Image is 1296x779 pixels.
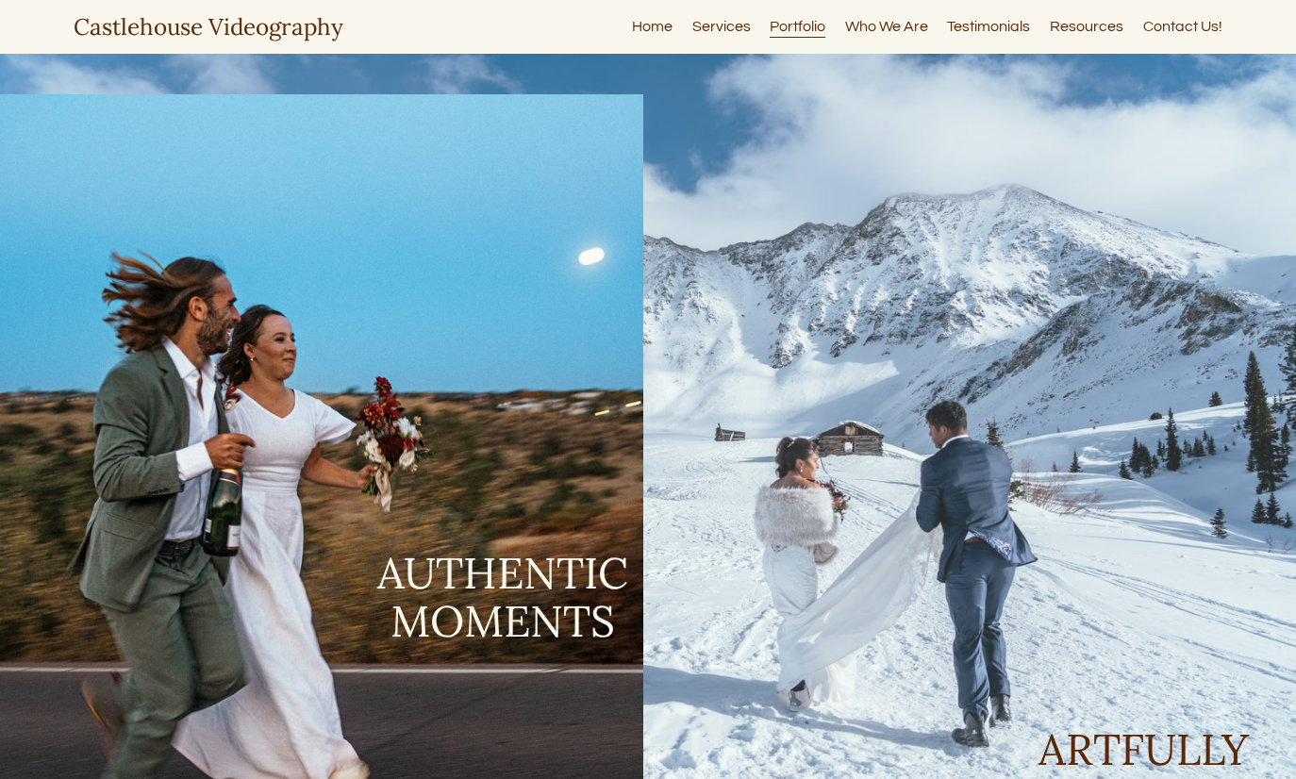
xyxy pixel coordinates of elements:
[377,545,640,649] span: AUTHENTIC MOMENTS
[845,14,928,40] a: Who We Are
[74,12,343,41] a: Castlehouse Videography
[947,14,1030,40] a: Testimonials
[1143,14,1222,40] a: Contact Us!
[632,14,673,40] a: Home
[692,14,751,40] a: Services
[770,14,825,40] a: Portfolio
[1050,14,1123,40] a: Resources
